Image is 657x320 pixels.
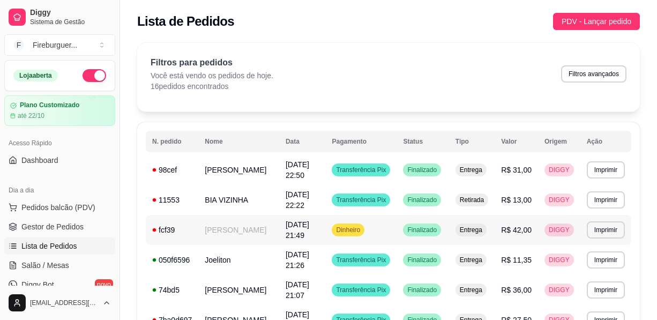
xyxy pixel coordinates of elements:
[458,226,484,234] span: Entrega
[334,256,388,264] span: Transferência Pix
[21,241,77,251] span: Lista de Pedidos
[405,286,439,294] span: Finalizado
[405,226,439,234] span: Finalizado
[21,260,69,271] span: Salão / Mesas
[152,195,192,205] div: 11553
[587,251,625,269] button: Imprimir
[334,226,362,234] span: Dinheiro
[286,220,309,240] span: [DATE] 21:49
[4,152,115,169] a: Dashboard
[547,286,572,294] span: DIGGY
[4,95,115,126] a: Plano Customizadoaté 22/10
[13,70,58,81] div: Loja aberta
[4,4,115,30] a: DiggySistema de Gestão
[30,8,111,18] span: Diggy
[33,40,77,50] div: Fireburguer ...
[334,196,388,204] span: Transferência Pix
[198,185,279,215] td: BIA VIZINHA
[334,166,388,174] span: Transferência Pix
[4,135,115,152] div: Acesso Rápido
[20,101,79,109] article: Plano Customizado
[325,131,397,152] th: Pagamento
[151,81,273,92] p: 16 pedidos encontrados
[198,215,279,245] td: [PERSON_NAME]
[458,196,486,204] span: Retirada
[405,256,439,264] span: Finalizado
[562,16,631,27] span: PDV - Lançar pedido
[198,275,279,305] td: [PERSON_NAME]
[146,131,198,152] th: N. pedido
[501,226,532,234] span: R$ 42,00
[458,166,484,174] span: Entrega
[4,276,115,293] a: Diggy Botnovo
[151,56,273,69] p: Filtros para pedidos
[501,166,532,174] span: R$ 31,00
[83,69,106,82] button: Alterar Status
[547,166,572,174] span: DIGGY
[4,290,115,316] button: [EMAIL_ADDRESS][DOMAIN_NAME]
[13,40,24,50] span: F
[152,165,192,175] div: 98cef
[30,18,111,26] span: Sistema de Gestão
[587,221,625,239] button: Imprimir
[458,286,484,294] span: Entrega
[151,70,273,81] p: Você está vendo os pedidos de hoje.
[4,34,115,56] button: Select a team
[495,131,538,152] th: Valor
[547,196,572,204] span: DIGGY
[334,286,388,294] span: Transferência Pix
[152,225,192,235] div: fcf39
[152,255,192,265] div: 050f6596
[501,256,532,264] span: R$ 11,35
[286,250,309,270] span: [DATE] 21:26
[152,285,192,295] div: 74bd5
[501,196,532,204] span: R$ 13,00
[405,196,439,204] span: Finalizado
[279,131,326,152] th: Data
[21,155,58,166] span: Dashboard
[561,65,626,83] button: Filtros avançados
[286,160,309,180] span: [DATE] 22:50
[458,256,484,264] span: Entrega
[21,202,95,213] span: Pedidos balcão (PDV)
[587,161,625,178] button: Imprimir
[547,226,572,234] span: DIGGY
[547,256,572,264] span: DIGGY
[198,131,279,152] th: Nome
[4,237,115,255] a: Lista de Pedidos
[21,221,84,232] span: Gestor de Pedidos
[4,257,115,274] a: Salão / Mesas
[198,245,279,275] td: Joeliton
[587,191,625,209] button: Imprimir
[4,199,115,216] button: Pedidos balcão (PDV)
[580,131,631,152] th: Ação
[587,281,625,299] button: Imprimir
[286,190,309,210] span: [DATE] 22:22
[449,131,495,152] th: Tipo
[553,13,640,30] button: PDV - Lançar pedido
[397,131,449,152] th: Status
[4,182,115,199] div: Dia a dia
[501,286,532,294] span: R$ 36,00
[405,166,439,174] span: Finalizado
[30,299,98,307] span: [EMAIL_ADDRESS][DOMAIN_NAME]
[4,218,115,235] a: Gestor de Pedidos
[137,13,234,30] h2: Lista de Pedidos
[538,131,580,152] th: Origem
[198,155,279,185] td: [PERSON_NAME]
[18,111,44,120] article: até 22/10
[286,280,309,300] span: [DATE] 21:07
[21,279,54,290] span: Diggy Bot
